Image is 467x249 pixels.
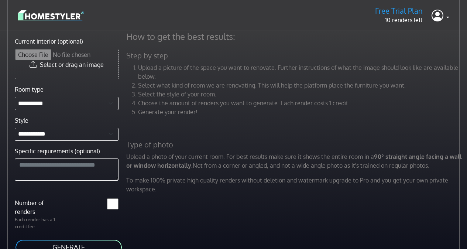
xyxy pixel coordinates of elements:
[15,37,83,46] label: Current interior (optional)
[138,90,461,99] li: Select the style of your room.
[122,31,466,42] h4: How to get the best results:
[15,147,100,156] label: Specific requirements (optional)
[122,51,466,60] h5: Step by step
[375,16,423,24] p: 10 renders left
[10,198,66,216] label: Number of renders
[126,153,461,169] strong: 90° straight angle facing a wall or window horizontally.
[10,216,66,230] p: Each render has a 1 credit fee
[15,85,44,94] label: Room type
[15,116,28,125] label: Style
[122,140,466,149] h5: Type of photo
[138,63,461,81] li: Upload a picture of the space you want to renovate. Further instructions of what the image should...
[122,176,466,194] p: To make 100% private high quality renders without deletion and watermark upgrade to Pro and you g...
[138,99,461,108] li: Choose the amount of renders you want to generate. Each render costs 1 credit.
[138,108,461,116] li: Generate your render!
[375,6,423,16] h5: Free Trial Plan
[122,152,466,170] p: Upload a photo of your current room. For best results make sure it shows the entire room in a Not...
[138,81,461,90] li: Select what kind of room we are renovating. This will help the platform place the furniture you w...
[18,9,84,22] img: logo-3de290ba35641baa71223ecac5eacb59cb85b4c7fdf211dc9aaecaaee71ea2f8.svg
